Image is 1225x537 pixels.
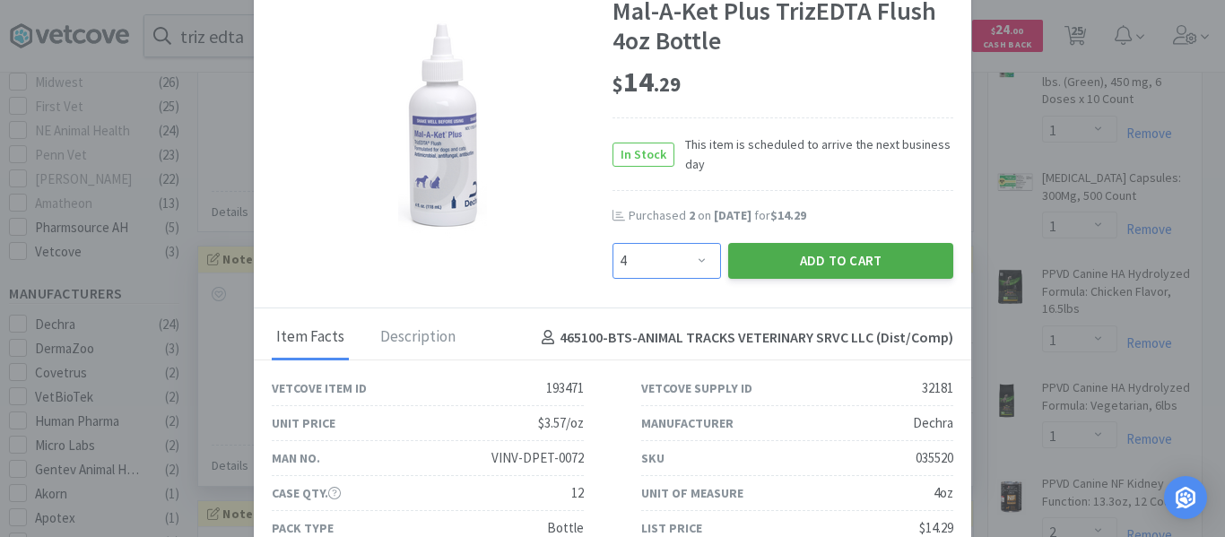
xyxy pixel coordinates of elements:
[641,378,752,398] div: Vetcove Supply ID
[770,207,806,223] span: $14.29
[674,134,953,175] span: This item is scheduled to arrive the next business day
[922,377,953,399] div: 32181
[571,482,584,504] div: 12
[641,483,743,503] div: Unit of Measure
[641,413,734,433] div: Manufacturer
[398,13,487,238] img: ddf72a0bd25245fcbfc70f0199d86185_32181.png
[934,482,953,504] div: 4oz
[546,377,584,399] div: 193471
[534,326,953,350] h4: 465100-BTS - ANIMAL TRACKS VETERINARY SRVC LLC (Dist/Comp)
[612,64,681,100] span: 14
[714,207,752,223] span: [DATE]
[272,413,335,433] div: Unit Price
[728,243,953,279] button: Add to Cart
[376,316,460,360] div: Description
[1164,476,1207,519] div: Open Intercom Messenger
[689,207,695,223] span: 2
[654,72,681,97] span: . 29
[913,412,953,434] div: Dechra
[491,447,584,469] div: VINV-DPET-0072
[613,143,673,166] span: In Stock
[272,378,367,398] div: Vetcove Item ID
[272,483,341,503] div: Case Qty.
[538,412,584,434] div: $3.57/oz
[272,448,320,468] div: Man No.
[641,448,665,468] div: SKU
[272,316,349,360] div: Item Facts
[612,72,623,97] span: $
[629,207,953,225] div: Purchased on for
[916,447,953,469] div: 035520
